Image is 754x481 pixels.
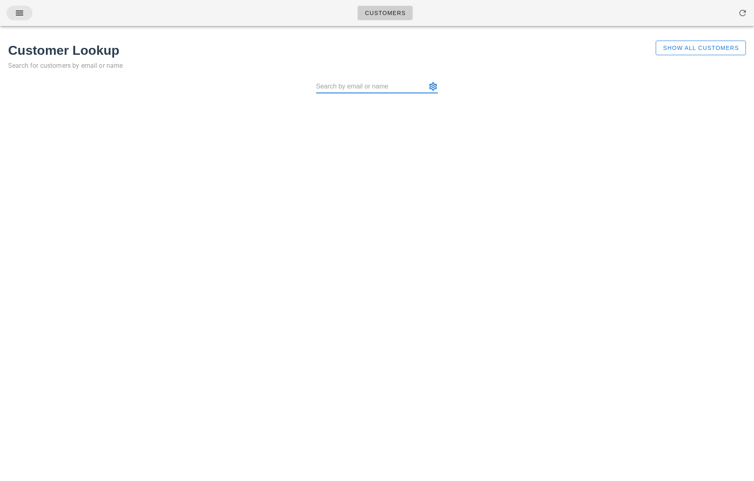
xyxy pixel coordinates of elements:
[364,10,406,16] span: Customers
[8,60,621,71] p: Search for customers by email or name
[663,45,739,51] span: Show All Customers
[357,6,413,20] a: Customers
[316,80,427,93] input: Search by email or name
[428,82,438,91] button: appended action
[656,41,746,55] button: Show All Customers
[8,41,621,60] h1: Customer Lookup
